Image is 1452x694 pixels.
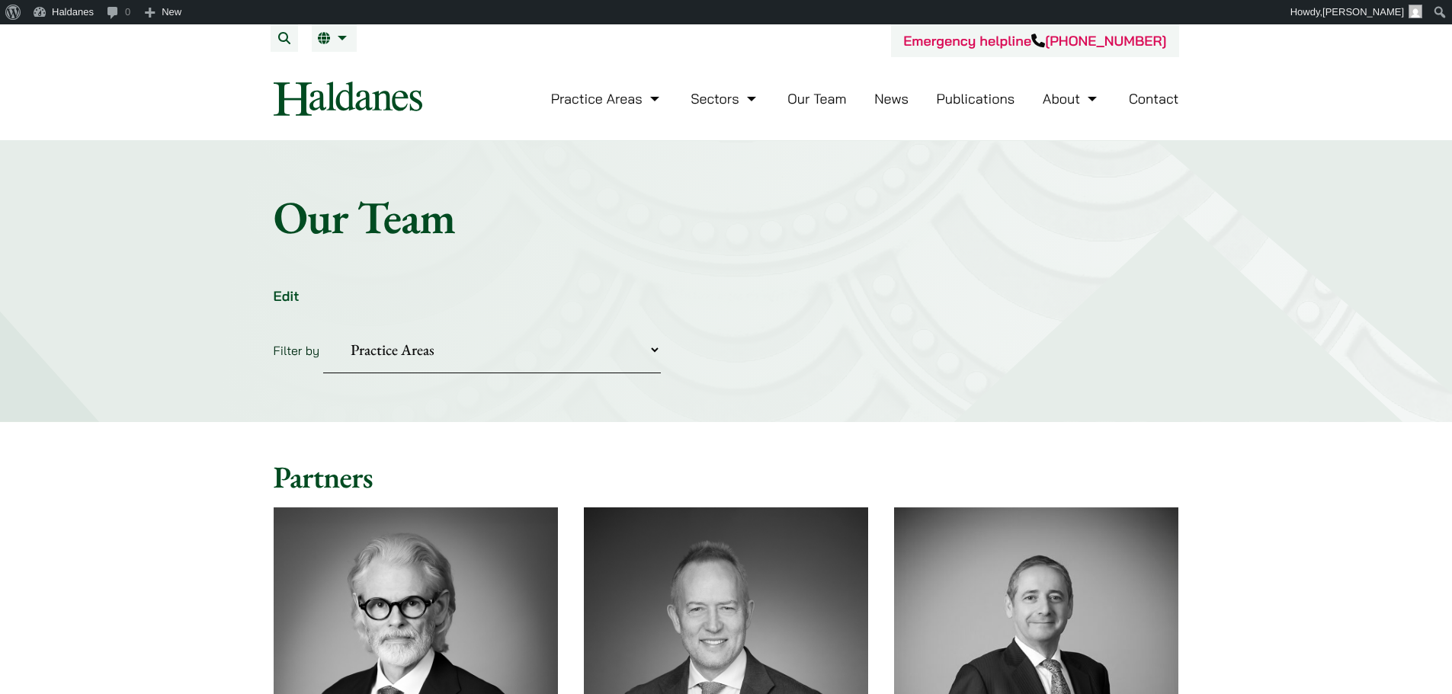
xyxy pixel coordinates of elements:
[274,190,1179,245] h1: Our Team
[1043,90,1101,107] a: About
[787,90,846,107] a: Our Team
[274,287,300,305] a: Edit
[274,82,422,116] img: Logo of Haldanes
[903,32,1166,50] a: Emergency helpline[PHONE_NUMBER]
[318,32,351,44] a: EN
[271,24,298,52] button: Search
[274,459,1179,495] h2: Partners
[874,90,909,107] a: News
[551,90,663,107] a: Practice Areas
[691,90,759,107] a: Sectors
[274,343,320,358] label: Filter by
[1129,90,1179,107] a: Contact
[1322,6,1404,18] span: [PERSON_NAME]
[937,90,1015,107] a: Publications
